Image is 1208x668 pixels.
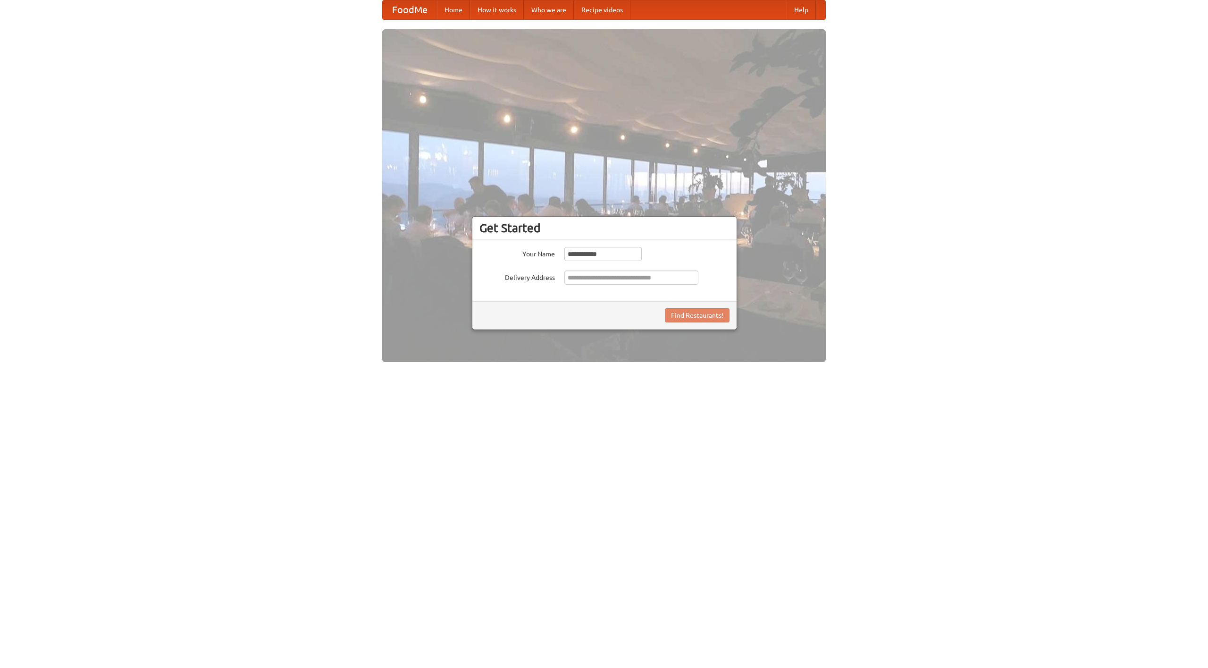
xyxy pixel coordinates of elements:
a: Who we are [524,0,574,19]
a: FoodMe [383,0,437,19]
a: Recipe videos [574,0,630,19]
a: Help [787,0,816,19]
a: How it works [470,0,524,19]
a: Home [437,0,470,19]
label: Your Name [479,247,555,259]
button: Find Restaurants! [665,308,730,322]
label: Delivery Address [479,271,555,282]
h3: Get Started [479,221,730,235]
